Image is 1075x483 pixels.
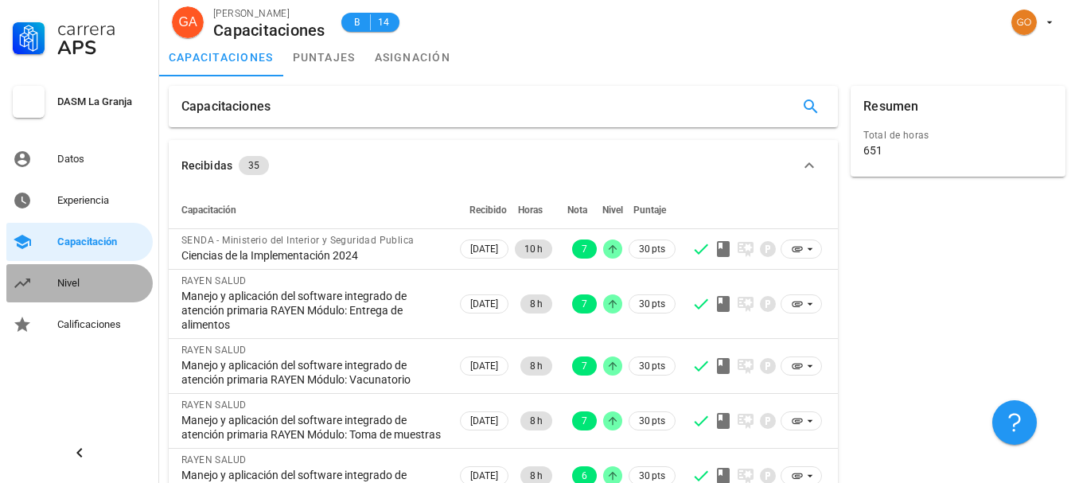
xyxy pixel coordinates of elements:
div: DASM La Granja [57,95,146,108]
div: avatar [1011,10,1037,35]
span: 8 h [530,411,543,430]
div: Datos [57,153,146,166]
span: GA [178,6,197,38]
div: avatar [172,6,204,38]
span: 10 h [524,240,543,259]
div: Recibidas [181,157,232,174]
span: Puntaje [633,204,666,216]
th: Puntaje [625,191,679,229]
span: 30 pts [639,358,665,374]
span: 7 [582,356,587,376]
div: Manejo y aplicación del software integrado de atención primaria RAYEN Módulo: Entrega de alimentos [181,289,444,332]
a: Capacitación [6,223,153,261]
a: Experiencia [6,181,153,220]
span: 7 [582,411,587,430]
div: Calificaciones [57,318,146,331]
span: Capacitación [181,204,236,216]
span: 30 pts [639,413,665,429]
span: 8 h [530,356,543,376]
th: Nota [555,191,600,229]
span: 8 h [530,294,543,314]
div: [PERSON_NAME] [213,6,325,21]
span: RAYEN SALUD [181,399,246,411]
span: [DATE] [470,412,498,430]
a: capacitaciones [159,38,283,76]
a: Datos [6,140,153,178]
span: RAYEN SALUD [181,275,246,286]
span: Nota [567,204,587,216]
span: 30 pts [639,296,665,312]
div: Capacitaciones [213,21,325,39]
a: puntajes [283,38,365,76]
span: Horas [518,204,543,216]
div: Manejo y aplicación del software integrado de atención primaria RAYEN Módulo: Vacunatorio [181,358,444,387]
span: [DATE] [470,357,498,375]
div: Total de horas [863,127,1053,143]
span: 7 [582,294,587,314]
div: Capacitación [57,236,146,248]
a: asignación [365,38,461,76]
a: Calificaciones [6,306,153,344]
span: B [351,14,364,30]
span: SENDA - Ministerio del Interior y Seguridad Publica [181,235,414,246]
span: RAYEN SALUD [181,345,246,356]
span: RAYEN SALUD [181,454,246,465]
div: APS [57,38,146,57]
div: 651 [863,143,882,158]
th: Recibido [457,191,512,229]
span: [DATE] [470,240,498,258]
span: 14 [377,14,390,30]
span: 30 pts [639,241,665,257]
span: Recibido [469,204,507,216]
th: Capacitación [169,191,457,229]
div: Nivel [57,277,146,290]
th: Nivel [600,191,625,229]
div: Capacitaciones [181,86,271,127]
div: Ciencias de la Implementación 2024 [181,248,444,263]
div: Manejo y aplicación del software integrado de atención primaria RAYEN Módulo: Toma de muestras [181,413,444,442]
button: Recibidas 35 [169,140,838,191]
span: Nivel [602,204,623,216]
span: 7 [582,240,587,259]
div: Experiencia [57,194,146,207]
div: Carrera [57,19,146,38]
a: Nivel [6,264,153,302]
th: Horas [512,191,555,229]
div: Resumen [863,86,918,127]
span: [DATE] [470,295,498,313]
span: 35 [248,156,259,175]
